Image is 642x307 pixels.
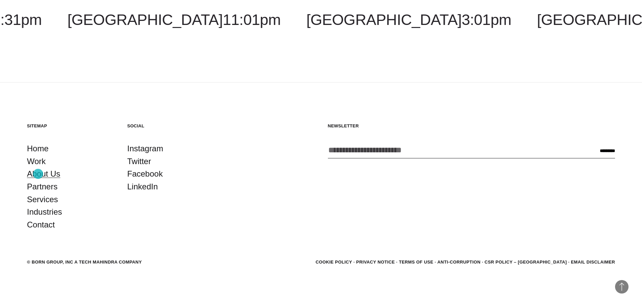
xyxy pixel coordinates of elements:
a: Facebook [127,167,163,180]
span: 11:01pm [223,11,281,28]
div: © BORN GROUP, INC A Tech Mahindra Company [27,259,142,266]
span: 3:01pm [462,11,511,28]
a: Work [27,155,46,168]
a: Email Disclaimer [571,259,615,265]
h5: Newsletter [328,123,615,129]
a: Anti-Corruption [437,259,481,265]
a: LinkedIn [127,180,158,193]
a: Privacy Notice [356,259,395,265]
a: Instagram [127,142,163,155]
a: Services [27,193,58,206]
a: [GEOGRAPHIC_DATA]11:01pm [67,11,281,28]
a: Twitter [127,155,151,168]
a: Terms of Use [399,259,433,265]
button: Back to Top [615,280,629,294]
h5: Sitemap [27,123,114,129]
a: Partners [27,180,58,193]
a: [GEOGRAPHIC_DATA]3:01pm [306,11,511,28]
a: Cookie Policy [315,259,352,265]
a: About Us [27,167,60,180]
a: Contact [27,218,55,231]
a: CSR POLICY – [GEOGRAPHIC_DATA] [485,259,567,265]
a: Home [27,142,49,155]
a: Industries [27,206,62,218]
h5: Social [127,123,214,129]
